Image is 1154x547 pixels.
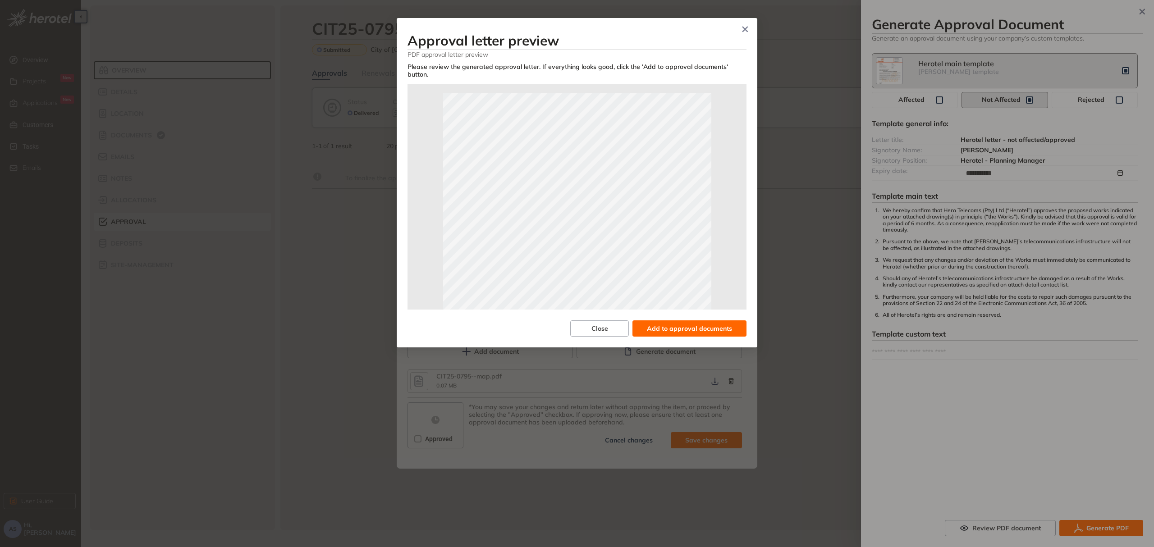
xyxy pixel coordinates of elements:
div: Please review the generated approval letter. If everything looks good, click the 'Add to approval... [408,63,746,78]
span: Close [591,324,608,333]
button: Close [570,320,629,337]
h3: Approval letter preview [408,32,746,49]
button: Add to approval documents [632,320,746,337]
span: Add to approval documents [647,324,732,333]
span: PDF approval letter preview [408,50,746,59]
button: Close [733,18,757,42]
